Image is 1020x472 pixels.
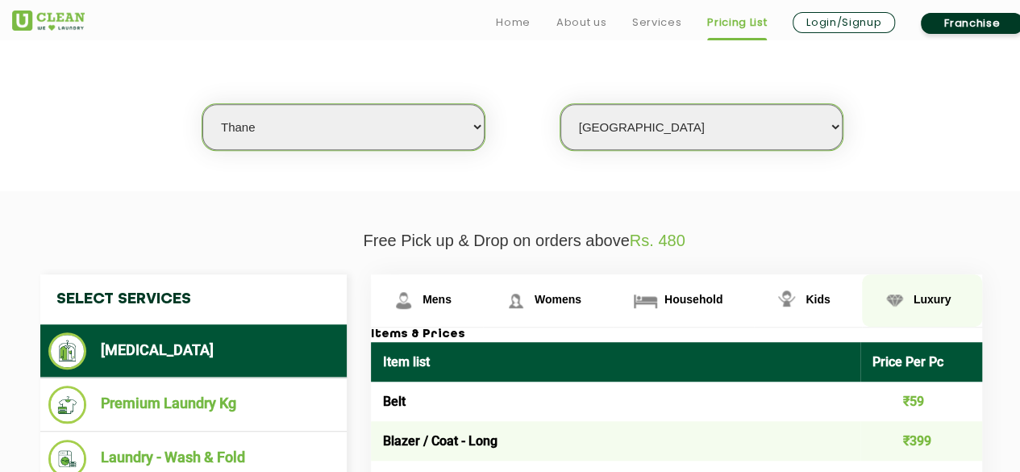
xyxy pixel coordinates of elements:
[631,286,660,315] img: Household
[496,13,531,32] a: Home
[423,293,452,306] span: Mens
[860,342,983,382] th: Price Per Pc
[772,286,801,315] img: Kids
[860,421,983,461] td: ₹399
[535,293,581,306] span: Womens
[860,382,983,421] td: ₹59
[502,286,530,315] img: Womens
[914,293,951,306] span: Luxury
[371,421,860,461] td: Blazer / Coat - Long
[632,13,681,32] a: Services
[371,342,860,382] th: Item list
[556,13,606,32] a: About us
[48,386,86,424] img: Premium Laundry Kg
[48,332,86,370] img: Dry Cleaning
[389,286,418,315] img: Mens
[48,386,339,424] li: Premium Laundry Kg
[806,293,830,306] span: Kids
[48,332,339,370] li: [MEDICAL_DATA]
[793,12,895,33] a: Login/Signup
[371,382,860,421] td: Belt
[707,13,767,32] a: Pricing List
[630,232,685,249] span: Rs. 480
[881,286,909,315] img: Luxury
[664,293,722,306] span: Household
[40,274,347,324] h4: Select Services
[371,328,982,342] h3: Items & Prices
[12,10,85,31] img: UClean Laundry and Dry Cleaning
